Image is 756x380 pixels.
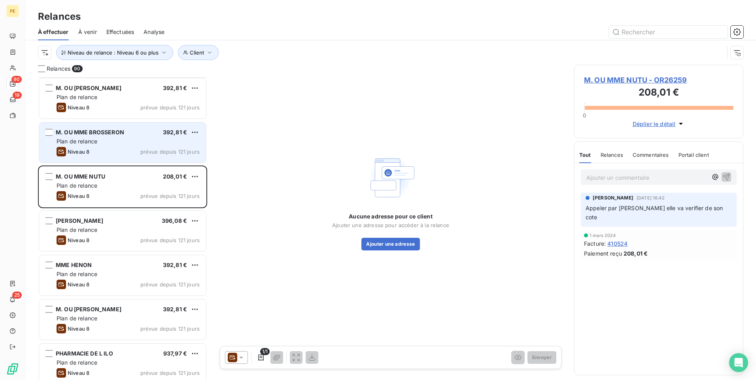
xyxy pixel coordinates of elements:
[13,92,22,99] span: 19
[630,119,688,128] button: Déplier le détail
[679,152,709,158] span: Portail client
[57,315,97,322] span: Plan de relance
[584,85,733,101] h3: 208,01 €
[57,94,97,100] span: Plan de relance
[584,75,733,85] span: M. OU MME NUTU - OR26259
[6,93,19,106] a: 19
[38,9,81,24] h3: Relances
[590,233,616,238] span: 1 mars 2024
[140,370,200,376] span: prévue depuis 121 jours
[178,45,219,60] button: Client
[163,306,187,312] span: 392,81 €
[56,45,173,60] button: Niveau de relance : Niveau 6 ou plus
[607,239,627,248] span: 410524
[140,149,200,155] span: prévue depuis 121 jours
[633,120,676,128] span: Déplier le détail
[56,217,103,224] span: [PERSON_NAME]
[56,129,124,135] span: M. OU MME BROSSERON
[140,104,200,111] span: prévue depuis 121 jours
[68,325,89,332] span: Niveau 8
[584,239,606,248] span: Facture :
[12,292,22,299] span: 25
[57,226,97,233] span: Plan de relance
[260,348,270,355] span: 1/1
[68,104,89,111] span: Niveau 8
[6,363,19,375] img: Logo LeanPay
[140,281,200,288] span: prévue depuis 121 jours
[729,353,748,372] div: Open Intercom Messenger
[57,359,97,366] span: Plan de relance
[56,261,92,268] span: MME HENON
[140,237,200,243] span: prévue depuis 121 jours
[56,350,113,357] span: PHARMACIE DE L ILO
[637,196,665,200] span: [DATE] 16:42
[163,173,187,180] span: 208,01 €
[583,112,586,119] span: 0
[78,28,97,36] span: À venir
[140,325,200,332] span: prévue depuis 121 jours
[56,173,105,180] span: M. OU MME NUTU
[162,217,187,224] span: 396,08 €
[609,26,728,38] input: Rechercher
[365,152,416,203] img: Empty state
[144,28,164,36] span: Analyse
[163,129,187,135] span: 392,81 €
[593,194,633,201] span: [PERSON_NAME]
[68,49,159,56] span: Niveau de relance : Niveau 6 ou plus
[68,237,89,243] span: Niveau 8
[633,152,669,158] span: Commentaires
[57,182,97,189] span: Plan de relance
[6,5,19,17] div: PE
[586,205,725,220] span: Appeler par [PERSON_NAME] elle va verifier de son cote
[527,351,556,364] button: Envoyer
[624,249,648,258] span: 208,01 €
[6,77,19,90] a: 90
[106,28,134,36] span: Effectuées
[163,261,187,268] span: 392,81 €
[579,152,591,158] span: Tout
[47,65,70,73] span: Relances
[57,138,97,145] span: Plan de relance
[190,49,204,56] span: Client
[163,85,187,91] span: 392,81 €
[163,350,187,357] span: 937,97 €
[349,213,432,220] span: Aucune adresse pour ce client
[601,152,623,158] span: Relances
[57,271,97,277] span: Plan de relance
[584,249,622,258] span: Paiement reçu
[68,281,89,288] span: Niveau 8
[38,28,69,36] span: À effectuer
[38,77,207,380] div: grid
[68,370,89,376] span: Niveau 8
[68,149,89,155] span: Niveau 8
[68,193,89,199] span: Niveau 8
[11,76,22,83] span: 90
[332,222,449,228] span: Ajouter une adresse pour accéder à la relance
[56,85,121,91] span: M. OU [PERSON_NAME]
[56,306,121,312] span: M. OU [PERSON_NAME]
[361,238,420,250] button: Ajouter une adresse
[72,65,82,72] span: 90
[140,193,200,199] span: prévue depuis 121 jours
